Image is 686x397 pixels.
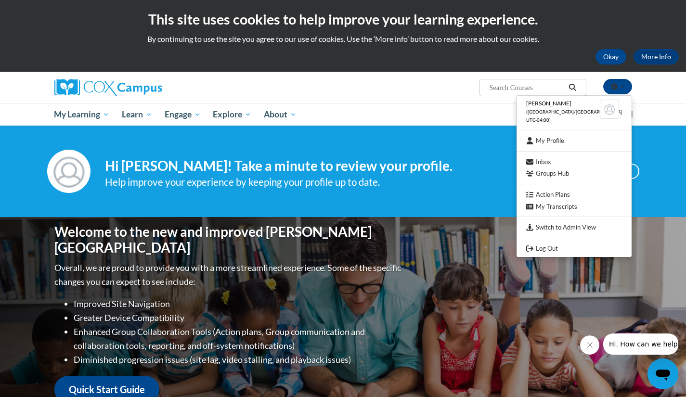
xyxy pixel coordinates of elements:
a: Inbox [517,156,632,168]
div: Help improve your experience by keeping your profile up to date. [105,174,565,190]
a: More Info [634,49,679,64]
button: Okay [595,49,626,64]
li: Greater Device Compatibility [74,311,403,325]
span: Hi. How can we help? [6,7,78,14]
a: About [258,103,303,126]
a: Groups Hub [517,167,632,179]
li: Diminished progression issues (site lag, video stalling, and playback issues) [74,353,403,367]
img: Learner Profile Avatar [600,100,619,119]
h4: Hi [PERSON_NAME]! Take a minute to review your profile. [105,158,565,174]
iframe: Close message [580,335,599,355]
a: Engage [158,103,207,126]
iframe: Button to launch messaging window [647,359,678,389]
img: Cox Campus [54,79,162,96]
input: Search Courses [488,82,565,93]
span: ([GEOGRAPHIC_DATA]/[GEOGRAPHIC_DATA] UTC-04:00) [526,109,622,123]
p: Overall, we are proud to provide you with a more streamlined experience. Some of the specific cha... [54,261,403,289]
p: By continuing to use the site you agree to our use of cookies. Use the ‘More info’ button to read... [7,34,679,44]
a: Logout [517,243,632,255]
h1: Welcome to the new and improved [PERSON_NAME][GEOGRAPHIC_DATA] [54,224,403,256]
a: Learn [116,103,158,126]
li: Enhanced Group Collaboration Tools (Action plans, Group communication and collaboration tools, re... [74,325,403,353]
button: Account Settings [603,79,632,94]
button: Search [565,82,580,93]
iframe: Message from company [603,333,678,355]
a: My Profile [517,135,632,147]
a: Switch to Admin View [517,221,632,233]
h2: This site uses cookies to help improve your learning experience. [7,10,679,29]
a: Explore [207,103,258,126]
span: About [264,109,297,120]
span: My Learning [54,109,109,120]
a: My Learning [48,103,116,126]
span: Learn [122,109,152,120]
span: Explore [213,109,251,120]
a: Cox Campus [54,79,237,96]
a: Action Plans [517,189,632,201]
span: [PERSON_NAME] [526,100,571,107]
a: My Transcripts [517,201,632,213]
img: Profile Image [47,150,91,193]
div: Main menu [40,103,647,126]
span: Engage [165,109,201,120]
li: Improved Site Navigation [74,297,403,311]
